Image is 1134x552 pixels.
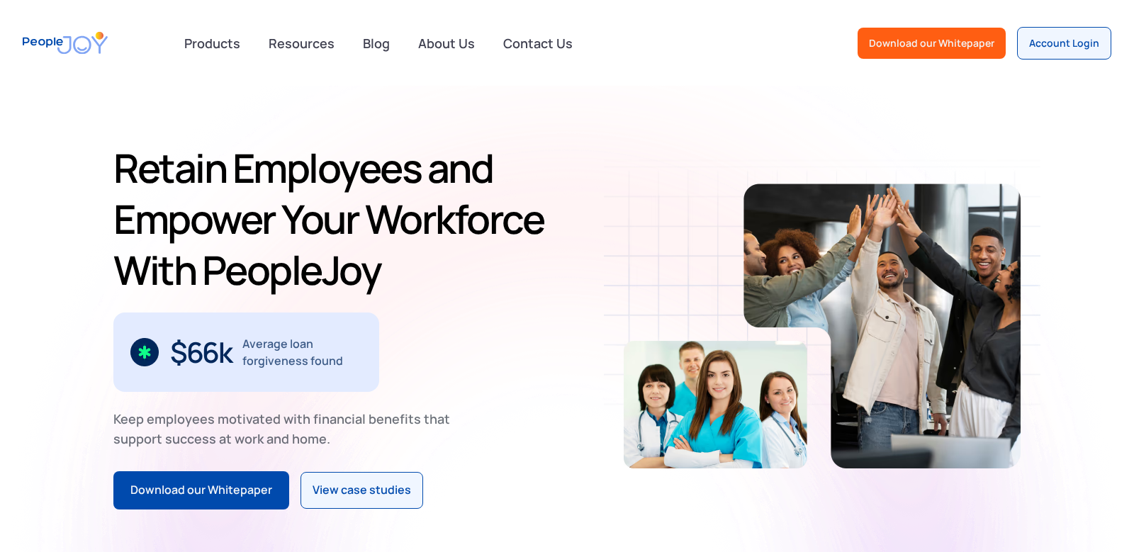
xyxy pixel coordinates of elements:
[354,28,398,59] a: Blog
[858,28,1006,59] a: Download our Whitepaper
[113,471,289,509] a: Download our Whitepaper
[176,29,249,57] div: Products
[301,472,423,509] a: View case studies
[23,23,108,63] a: home
[260,28,343,59] a: Resources
[113,142,561,295] h1: Retain Employees and Empower Your Workforce With PeopleJoy
[1029,36,1099,50] div: Account Login
[113,409,462,449] div: Keep employees motivated with financial benefits that support success at work and home.
[242,335,362,369] div: Average loan forgiveness found
[743,184,1021,468] img: Retain-Employees-PeopleJoy
[624,341,807,468] img: Retain-Employees-PeopleJoy
[313,481,411,500] div: View case studies
[170,341,231,364] div: $66k
[410,28,483,59] a: About Us
[869,36,994,50] div: Download our Whitepaper
[130,481,272,500] div: Download our Whitepaper
[495,28,581,59] a: Contact Us
[113,312,379,392] div: 2 / 3
[1017,27,1111,60] a: Account Login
